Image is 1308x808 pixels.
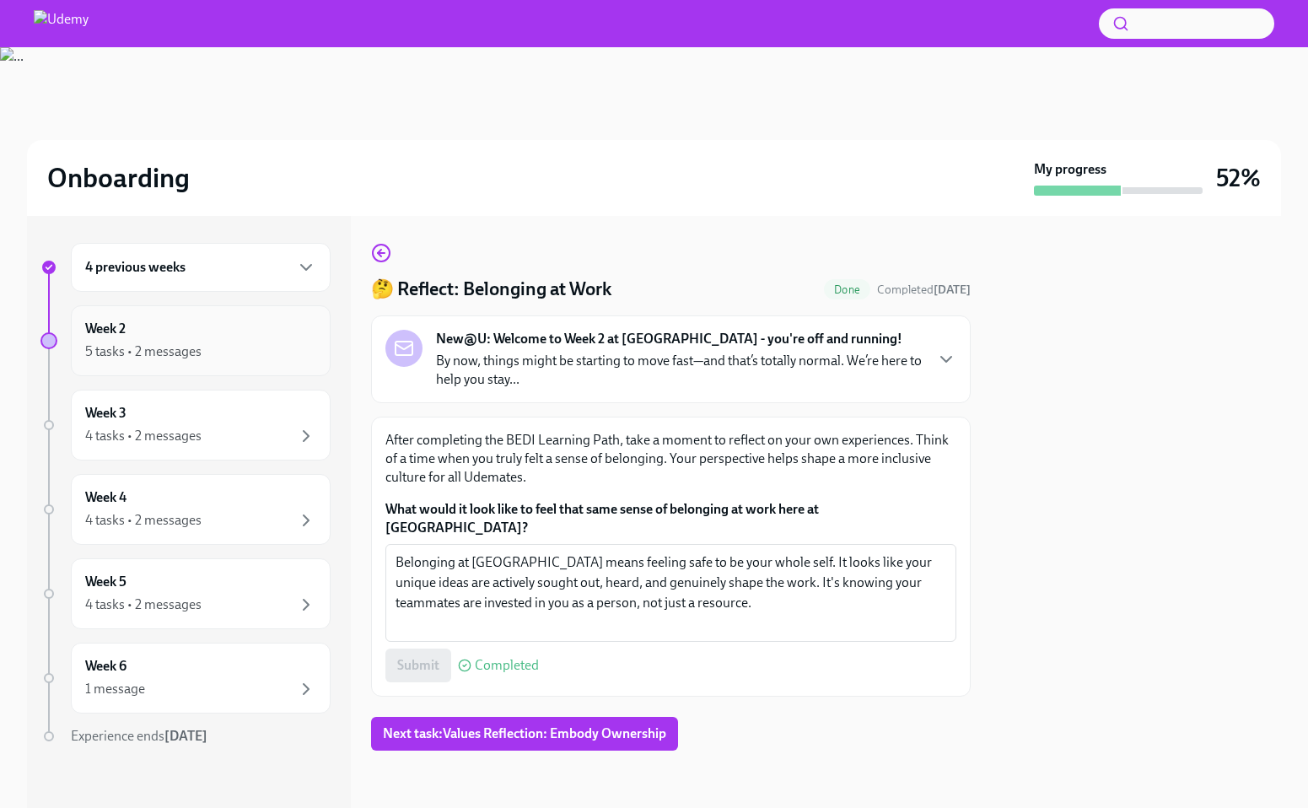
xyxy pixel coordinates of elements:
p: By now, things might be starting to move fast—and that’s totally normal. We’re here to help you s... [436,352,923,389]
h3: 52% [1216,163,1261,193]
label: What would it look like to feel that same sense of belonging at work here at [GEOGRAPHIC_DATA]? [385,500,956,537]
div: 4 previous weeks [71,243,331,292]
textarea: Belonging at [GEOGRAPHIC_DATA] means feeling safe to be your whole self. It looks like your uniqu... [396,552,946,633]
a: Week 54 tasks • 2 messages [40,558,331,629]
strong: [DATE] [934,283,971,297]
h6: Week 4 [85,488,126,507]
strong: My progress [1034,160,1106,179]
strong: [DATE] [164,728,207,744]
img: Udemy [34,10,89,37]
h6: Week 6 [85,657,126,676]
button: Next task:Values Reflection: Embody Ownership [371,717,678,751]
div: 4 tasks • 2 messages [85,511,202,530]
div: 1 message [85,680,145,698]
h6: 4 previous weeks [85,258,186,277]
span: Completed [475,659,539,672]
span: Done [824,283,870,296]
h6: Week 5 [85,573,126,591]
a: Week 34 tasks • 2 messages [40,390,331,461]
h2: Onboarding [47,161,190,195]
a: Week 25 tasks • 2 messages [40,305,331,376]
h4: 🤔 Reflect: Belonging at Work [371,277,611,302]
a: Week 61 message [40,643,331,714]
div: 4 tasks • 2 messages [85,595,202,614]
strong: New@U: Welcome to Week 2 at [GEOGRAPHIC_DATA] - you're off and running! [436,330,902,348]
a: Week 44 tasks • 2 messages [40,474,331,545]
span: Completed [877,283,971,297]
div: 5 tasks • 2 messages [85,342,202,361]
p: After completing the BEDI Learning Path, take a moment to reflect on your own experiences. Think ... [385,431,956,487]
span: Next task : Values Reflection: Embody Ownership [383,725,666,742]
h6: Week 2 [85,320,126,338]
div: 4 tasks • 2 messages [85,427,202,445]
h6: Week 3 [85,404,126,423]
span: October 4th, 2025 10:46 [877,282,971,298]
span: Experience ends [71,728,207,744]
